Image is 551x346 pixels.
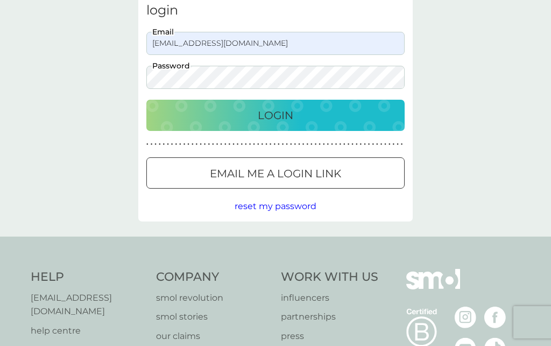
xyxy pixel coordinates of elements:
p: ● [368,142,370,147]
a: influencers [281,291,378,305]
p: ● [331,142,333,147]
p: ● [348,142,350,147]
p: ● [306,142,308,147]
p: ● [356,142,358,147]
p: ● [298,142,300,147]
a: smol stories [156,310,271,324]
p: ● [232,142,235,147]
p: ● [327,142,329,147]
p: Email me a login link [210,165,341,182]
a: help centre [31,324,145,338]
p: ● [310,142,313,147]
p: ● [302,142,305,147]
p: ● [270,142,272,147]
p: ● [212,142,214,147]
h4: Help [31,269,145,286]
p: ● [397,142,399,147]
p: ● [159,142,161,147]
a: our claims [156,329,271,343]
p: ● [216,142,218,147]
h3: login [146,3,405,18]
p: ● [245,142,247,147]
p: ● [220,142,222,147]
p: ● [229,142,231,147]
h4: Company [156,269,271,286]
p: ● [384,142,386,147]
p: Login [258,107,293,124]
p: ● [286,142,288,147]
p: ● [175,142,177,147]
p: ● [249,142,251,147]
p: ● [319,142,321,147]
p: ● [204,142,206,147]
p: ● [401,142,403,147]
p: ● [257,142,259,147]
p: ● [339,142,341,147]
p: ● [253,142,255,147]
span: reset my password [235,201,316,211]
a: partnerships [281,310,378,324]
p: ● [171,142,173,147]
p: ● [335,142,337,147]
p: ● [265,142,267,147]
button: reset my password [235,199,316,213]
p: ● [351,142,354,147]
p: ● [163,142,165,147]
p: ● [376,142,378,147]
p: ● [282,142,284,147]
p: ● [278,142,280,147]
p: ● [262,142,264,147]
p: ● [154,142,157,147]
p: ● [273,142,275,147]
p: ● [241,142,243,147]
p: ● [393,142,395,147]
p: ● [290,142,292,147]
p: ● [388,142,391,147]
p: ● [146,142,149,147]
p: ● [187,142,189,147]
p: ● [380,142,383,147]
p: ● [208,142,210,147]
img: visit the smol Facebook page [484,307,506,328]
a: press [281,329,378,343]
p: ● [200,142,202,147]
p: ● [294,142,296,147]
p: ● [192,142,194,147]
p: ● [151,142,153,147]
p: ● [323,142,325,147]
a: smol revolution [156,291,271,305]
button: Email me a login link [146,157,405,189]
p: ● [364,142,366,147]
p: ● [224,142,227,147]
button: Login [146,100,405,131]
img: visit the smol Instagram page [455,307,476,328]
h4: Work With Us [281,269,378,286]
p: ● [237,142,239,147]
img: smol [406,269,460,306]
p: ● [196,142,198,147]
p: ● [315,142,317,147]
p: ● [360,142,362,147]
p: ● [167,142,169,147]
a: [EMAIL_ADDRESS][DOMAIN_NAME] [31,291,145,319]
p: ● [183,142,186,147]
p: ● [179,142,181,147]
p: ● [372,142,374,147]
p: ● [343,142,345,147]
